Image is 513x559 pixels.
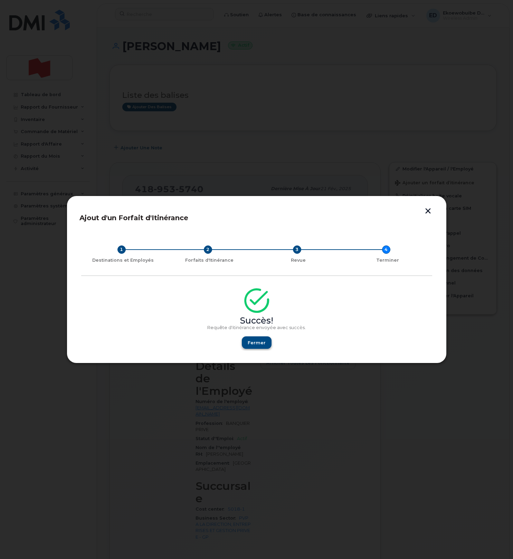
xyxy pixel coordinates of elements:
div: 1 [117,245,126,254]
div: Destinations et Employés [84,258,162,263]
span: Ajout d'un Forfait d'Itinérance [79,214,188,222]
span: Fermer [248,339,266,346]
div: Revue [257,258,340,263]
p: Requête d'itinérance envoyée avec succès. [81,325,432,330]
button: Fermer [242,336,272,349]
div: Forfaits d'Itinérance [168,258,251,263]
div: 2 [204,245,212,254]
div: 3 [293,245,301,254]
div: Succès! [81,318,432,324]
